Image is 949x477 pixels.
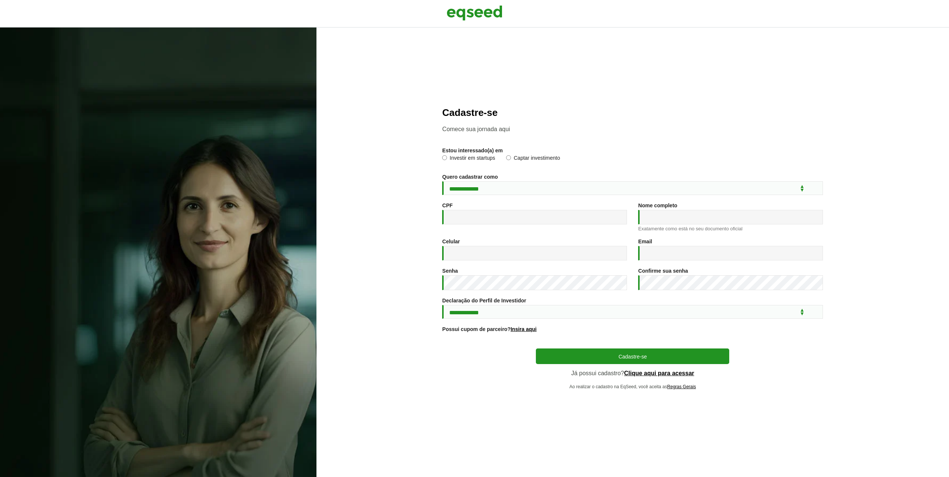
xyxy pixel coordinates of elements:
[442,268,458,273] label: Senha
[624,370,694,376] a: Clique aqui para acessar
[511,327,537,332] a: Insira aqui
[536,348,729,364] button: Cadastre-se
[536,384,729,389] p: Ao realizar o cadastro na EqSeed, você aceita as
[442,239,460,244] label: Celular
[447,4,502,22] img: EqSeed Logo
[667,384,696,389] a: Regras Gerais
[506,155,511,160] input: Captar investimento
[442,327,537,332] label: Possui cupom de parceiro?
[442,148,503,153] label: Estou interessado(a) em
[638,239,652,244] label: Email
[442,203,453,208] label: CPF
[506,155,560,163] label: Captar investimento
[442,298,526,303] label: Declaração do Perfil de Investidor
[638,203,677,208] label: Nome completo
[442,126,823,133] p: Comece sua jornada aqui
[536,370,729,377] p: Já possui cadastro?
[442,155,447,160] input: Investir em startups
[442,174,498,179] label: Quero cadastrar como
[638,226,823,231] div: Exatamente como está no seu documento oficial
[638,268,688,273] label: Confirme sua senha
[442,155,495,163] label: Investir em startups
[442,107,823,118] h2: Cadastre-se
